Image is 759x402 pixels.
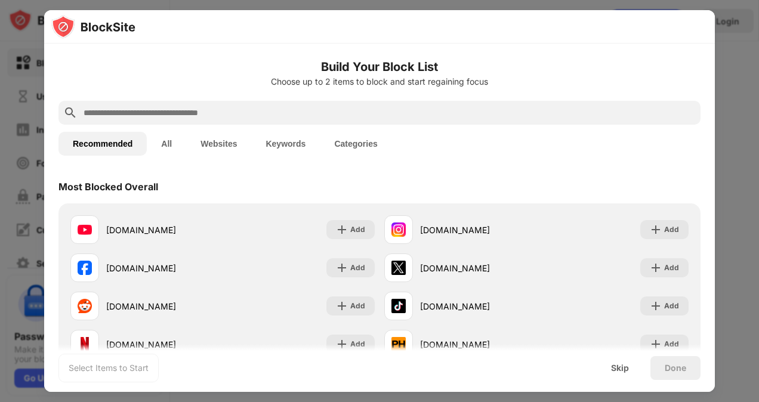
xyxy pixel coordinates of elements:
div: Add [350,262,365,274]
div: Done [665,363,686,373]
img: favicons [78,337,92,351]
div: Add [350,300,365,312]
div: [DOMAIN_NAME] [420,262,536,274]
div: Add [664,224,679,236]
div: Add [350,224,365,236]
img: favicons [78,299,92,313]
div: [DOMAIN_NAME] [106,300,223,313]
div: Add [664,300,679,312]
div: [DOMAIN_NAME] [106,262,223,274]
img: favicons [78,261,92,275]
img: favicons [391,261,406,275]
button: Recommended [58,132,147,156]
img: logo-blocksite.svg [51,15,135,39]
button: All [147,132,186,156]
h6: Build Your Block List [58,58,701,76]
div: Add [350,338,365,350]
div: Skip [611,363,629,373]
div: Choose up to 2 items to block and start regaining focus [58,77,701,86]
img: favicons [391,337,406,351]
img: favicons [391,299,406,313]
div: Add [664,338,679,350]
div: [DOMAIN_NAME] [420,224,536,236]
button: Keywords [251,132,320,156]
div: [DOMAIN_NAME] [106,338,223,351]
img: favicons [391,222,406,237]
img: search.svg [63,106,78,120]
div: [DOMAIN_NAME] [420,300,536,313]
div: [DOMAIN_NAME] [420,338,536,351]
button: Websites [186,132,251,156]
div: Add [664,262,679,274]
iframe: Sign in with Google Dialogue [514,12,747,134]
div: [DOMAIN_NAME] [106,224,223,236]
button: Categories [320,132,391,156]
div: Select Items to Start [69,362,149,374]
div: Most Blocked Overall [58,181,158,193]
img: favicons [78,222,92,237]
